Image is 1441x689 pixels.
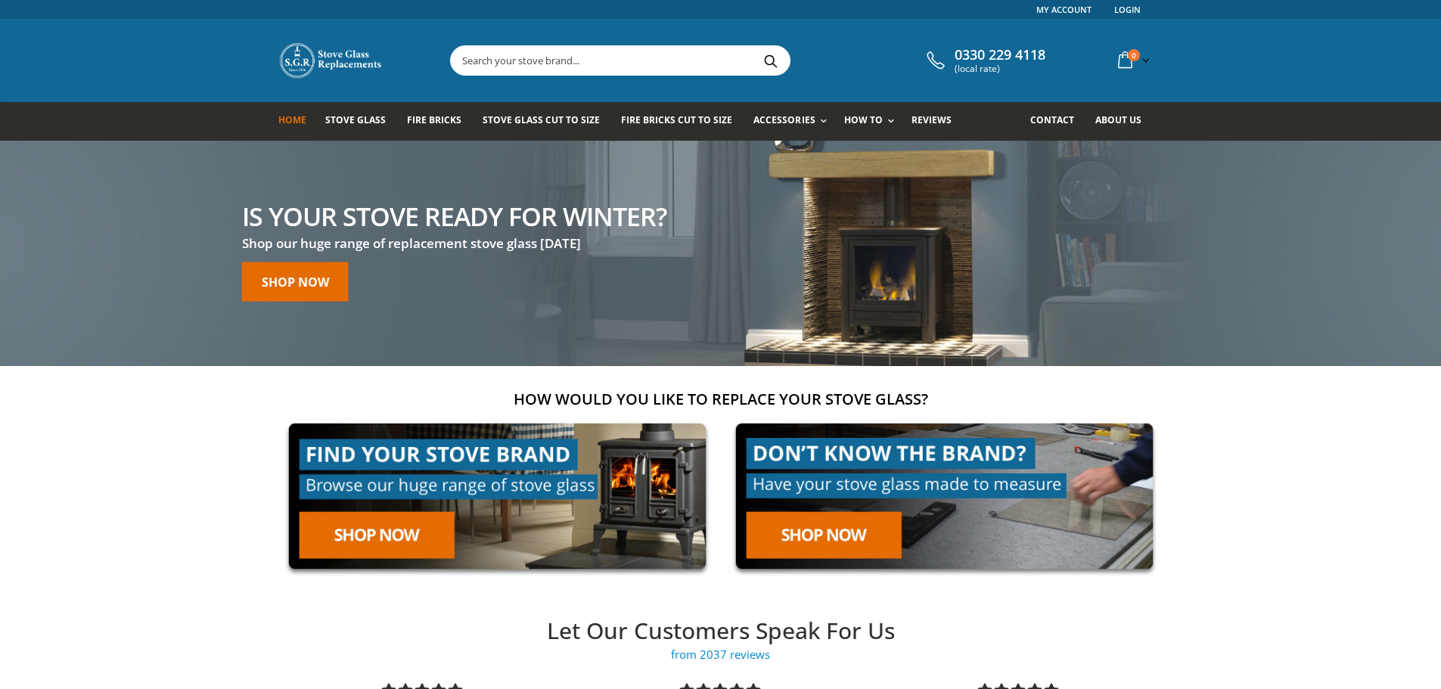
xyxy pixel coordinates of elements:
a: 4.89 stars from 2037 reviews [273,647,1169,663]
span: Home [278,113,306,126]
span: Accessories [753,113,815,126]
a: 0 [1112,45,1153,75]
span: Fire Bricks [407,113,461,126]
span: Fire Bricks Cut To Size [621,113,732,126]
h2: How would you like to replace your stove glass? [278,389,1163,409]
span: Stove Glass [325,113,386,126]
a: Fire Bricks Cut To Size [621,102,744,141]
a: Stove Glass [325,102,397,141]
h2: Let Our Customers Speak For Us [273,616,1169,647]
span: Reviews [911,113,952,126]
a: Fire Bricks [407,102,473,141]
button: Search [754,46,788,75]
a: Reviews [911,102,963,141]
span: (local rate) [955,64,1045,74]
a: Shop now [242,262,349,301]
a: Home [278,102,318,141]
input: Search your stove brand... [451,46,959,75]
h3: Shop our huge range of replacement stove glass [DATE] [242,234,666,252]
h2: Is your stove ready for winter? [242,203,666,228]
span: 0 [1128,49,1140,61]
span: Stove Glass Cut To Size [483,113,600,126]
a: Stove Glass Cut To Size [483,102,611,141]
span: Contact [1030,113,1074,126]
a: About us [1095,102,1153,141]
a: Accessories [753,102,834,141]
span: 0330 229 4118 [955,47,1045,64]
span: How To [844,113,883,126]
img: made-to-measure-cta_2cd95ceb-d519-4648-b0cf-d2d338fdf11f.jpg [725,413,1163,580]
img: Stove Glass Replacement [278,42,384,79]
a: Contact [1030,102,1085,141]
img: find-your-brand-cta_9b334d5d-5c94-48ed-825f-d7972bbdebd0.jpg [278,413,716,580]
a: How To [844,102,902,141]
span: from 2037 reviews [273,647,1169,663]
a: 0330 229 4118 (local rate) [923,47,1045,74]
span: About us [1095,113,1141,126]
